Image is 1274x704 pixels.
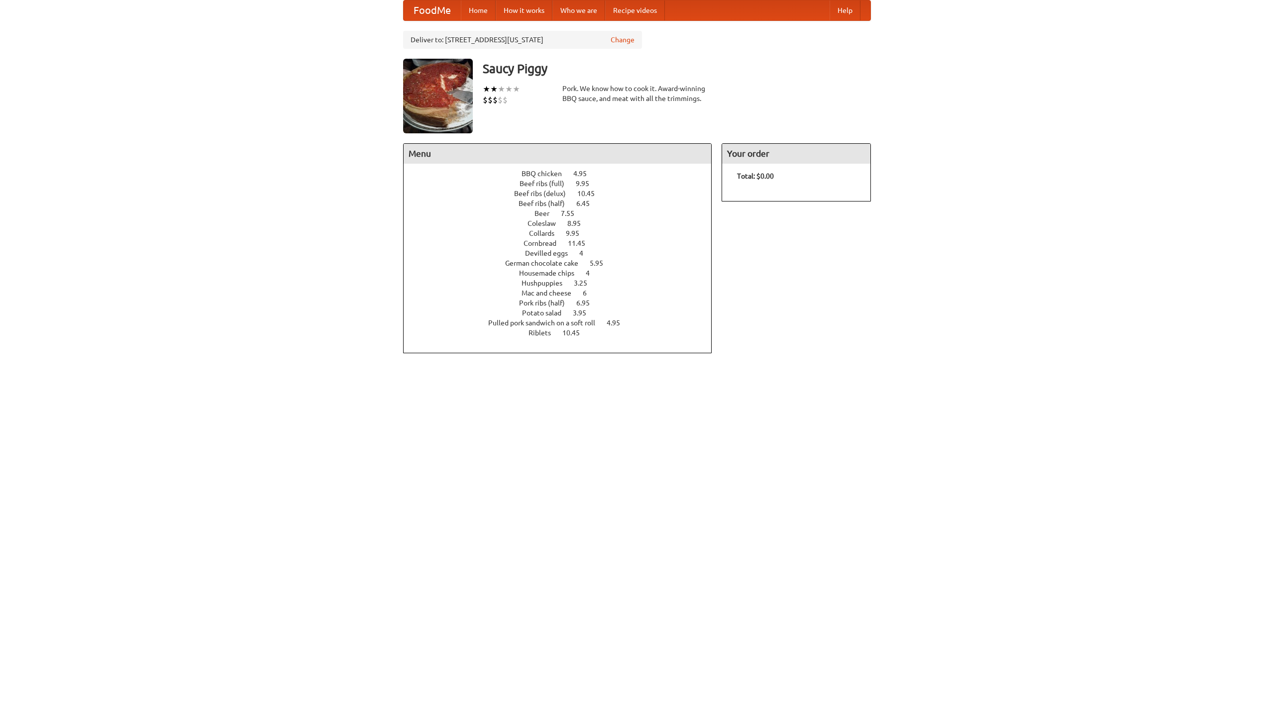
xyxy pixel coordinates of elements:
span: Coleslaw [528,219,566,227]
a: Devilled eggs 4 [525,249,602,257]
span: 4.95 [607,319,630,327]
span: 4.95 [573,170,597,178]
a: Beef ribs (delux) 10.45 [514,190,613,198]
span: Hushpuppies [522,279,572,287]
span: German chocolate cake [505,259,588,267]
span: Beef ribs (half) [519,200,575,207]
a: Who we are [552,0,605,20]
li: ★ [505,84,513,95]
span: Pulled pork sandwich on a soft roll [488,319,605,327]
span: Beef ribs (delux) [514,190,576,198]
li: $ [488,95,493,105]
span: 7.55 [561,209,584,217]
span: Collards [529,229,564,237]
span: 10.45 [562,329,590,337]
a: Change [611,35,635,45]
a: Mac and cheese 6 [522,289,605,297]
span: 3.25 [574,279,597,287]
span: 10.45 [577,190,605,198]
a: Pulled pork sandwich on a soft roll 4.95 [488,319,638,327]
li: $ [483,95,488,105]
a: Riblets 10.45 [529,329,598,337]
a: German chocolate cake 5.95 [505,259,622,267]
li: ★ [483,84,490,95]
span: 3.95 [573,309,596,317]
span: Beef ribs (full) [520,180,574,188]
span: Potato salad [522,309,571,317]
div: Pork. We know how to cook it. Award-winning BBQ sauce, and meat with all the trimmings. [562,84,712,103]
h3: Saucy Piggy [483,59,871,79]
span: 5.95 [590,259,613,267]
span: 8.95 [567,219,591,227]
span: 6.45 [576,200,600,207]
a: Beef ribs (full) 9.95 [520,180,608,188]
a: How it works [496,0,552,20]
span: Beer [534,209,559,217]
a: Potato salad 3.95 [522,309,605,317]
span: Pork ribs (half) [519,299,575,307]
span: 6.95 [576,299,600,307]
span: Riblets [529,329,561,337]
a: BBQ chicken 4.95 [522,170,605,178]
a: FoodMe [404,0,461,20]
a: Housemade chips 4 [519,269,608,277]
h4: Menu [404,144,711,164]
span: 4 [579,249,593,257]
a: Beef ribs (half) 6.45 [519,200,608,207]
li: ★ [490,84,498,95]
a: Collards 9.95 [529,229,598,237]
a: Cornbread 11.45 [524,239,604,247]
span: 9.95 [576,180,599,188]
h4: Your order [722,144,870,164]
li: ★ [498,84,505,95]
span: 6 [583,289,597,297]
span: Cornbread [524,239,566,247]
li: ★ [513,84,520,95]
span: 11.45 [568,239,595,247]
a: Recipe videos [605,0,665,20]
a: Help [830,0,860,20]
li: $ [493,95,498,105]
a: Hushpuppies 3.25 [522,279,606,287]
a: Home [461,0,496,20]
span: Mac and cheese [522,289,581,297]
span: Housemade chips [519,269,584,277]
img: angular.jpg [403,59,473,133]
b: Total: $0.00 [737,172,774,180]
div: Deliver to: [STREET_ADDRESS][US_STATE] [403,31,642,49]
a: Pork ribs (half) 6.95 [519,299,608,307]
a: Beer 7.55 [534,209,593,217]
span: 9.95 [566,229,589,237]
span: Devilled eggs [525,249,578,257]
span: BBQ chicken [522,170,572,178]
li: $ [498,95,503,105]
li: $ [503,95,508,105]
span: 4 [586,269,600,277]
a: Coleslaw 8.95 [528,219,599,227]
